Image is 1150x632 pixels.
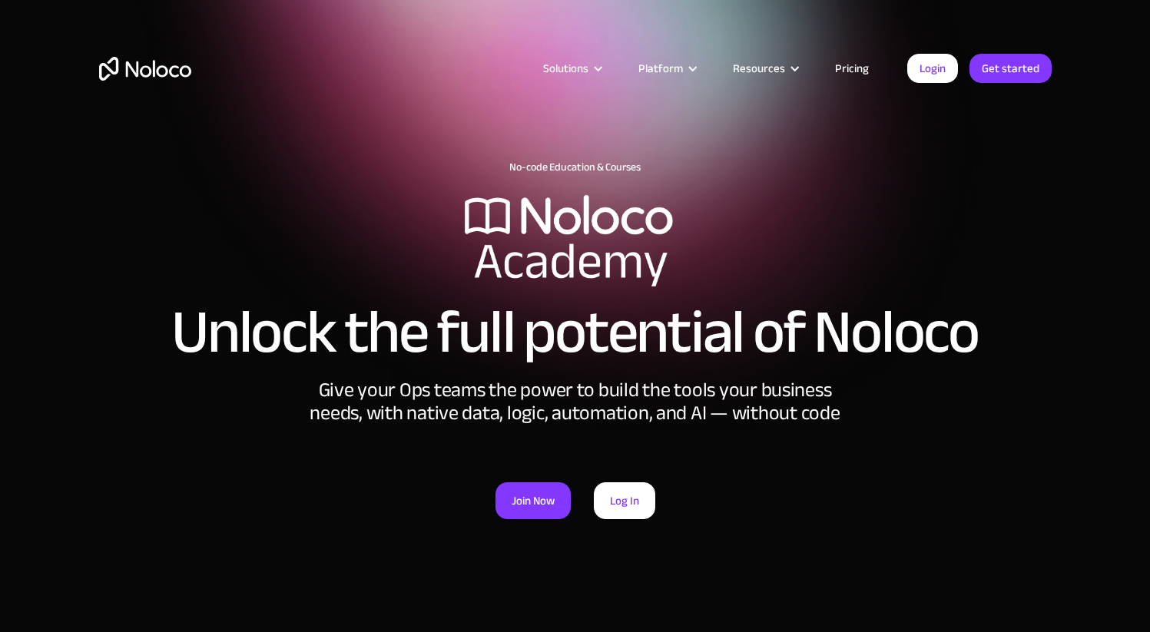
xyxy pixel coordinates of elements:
[907,54,958,83] a: Login
[495,482,571,519] a: Join Now
[733,58,785,78] div: Resources
[638,58,683,78] div: Platform
[524,58,619,78] div: Solutions
[816,58,888,78] a: Pricing
[619,58,714,78] div: Platform
[99,57,191,81] a: home
[307,379,844,425] div: Give your Ops teams the power to build the tools your business needs, with native data, logic, au...
[543,58,588,78] div: Solutions
[714,58,816,78] div: Resources
[594,482,655,519] a: Log In
[99,161,1052,174] h1: No-code Education & Courses
[969,54,1052,83] a: Get started
[99,302,1052,363] h2: Unlock the full potential of Noloco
